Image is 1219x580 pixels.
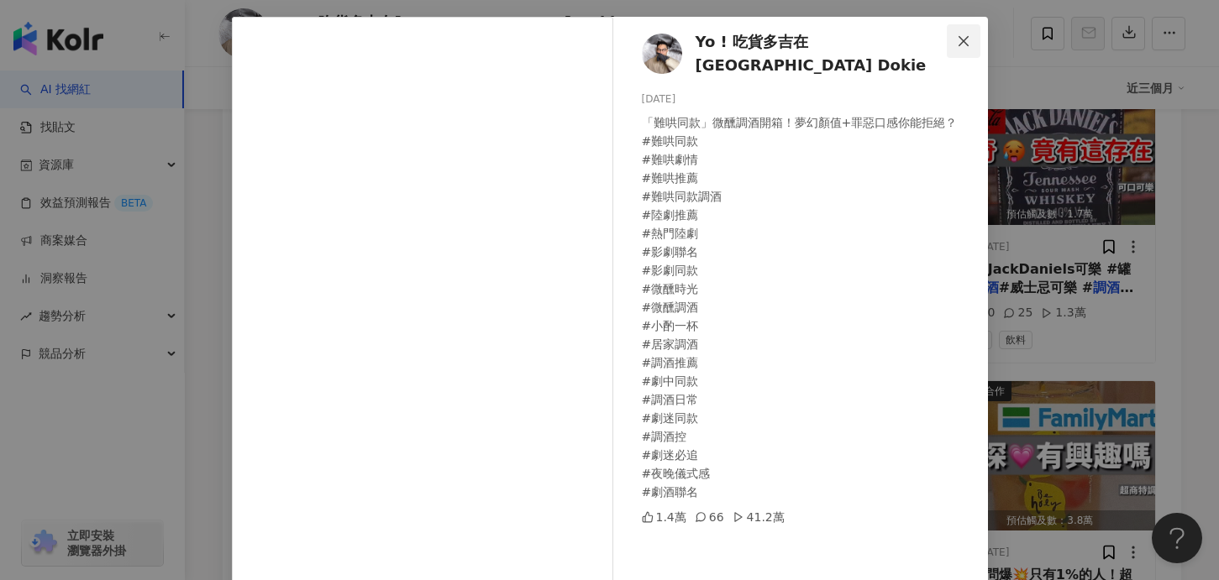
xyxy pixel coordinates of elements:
a: KOL AvatarYo ! 吃貨多吉在[GEOGRAPHIC_DATA] Dokie [642,30,951,78]
div: [DATE] [642,91,975,107]
div: 「難哄同款」微醺調酒開箱！夢幻顏值+罪惡口感你能拒絕？ #難哄同款 #難哄劇情 #難哄推薦 #難哄同款調酒 #陸劇推薦 #熱門陸劇 #影劇聯名 #影劇同款 #微醺時光 #微醺調酒 #小酌一杯 #... [642,113,975,501]
span: Yo ! 吃貨多吉在[GEOGRAPHIC_DATA] Dokie [696,30,951,78]
div: 66 [695,508,724,526]
button: Close [947,24,980,58]
span: close [957,34,970,48]
div: 1.4萬 [642,508,686,526]
div: 41.2萬 [733,508,785,526]
img: KOL Avatar [642,34,682,74]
